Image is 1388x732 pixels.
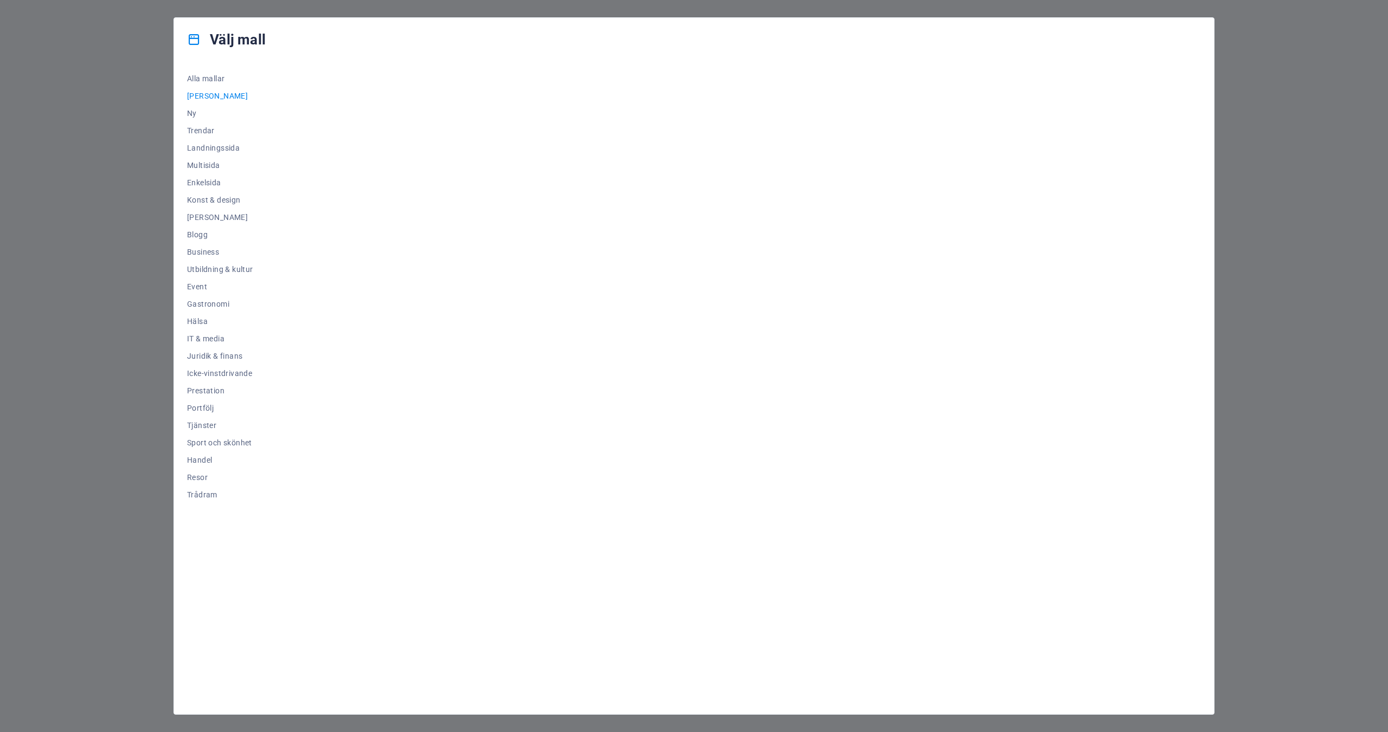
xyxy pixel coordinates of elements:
button: Blogg [187,226,253,243]
span: Trådram [187,490,253,499]
button: Tjänster [187,417,253,434]
button: Trendar [187,122,253,139]
h4: Välj mall [187,31,266,48]
span: Blogg [187,230,253,239]
button: Event [187,278,253,295]
button: Sport och skönhet [187,434,253,451]
span: Konst & design [187,196,253,204]
span: Portfölj [187,404,253,412]
span: Landningssida [187,144,253,152]
span: Multisida [187,161,253,170]
span: IT & media [187,334,253,343]
button: Prestation [187,382,253,399]
button: IT & media [187,330,253,347]
span: Handel [187,456,253,464]
button: Handel [187,451,253,469]
span: Alla mallar [187,74,253,83]
button: Utbildning & kultur [187,261,253,278]
button: Gastronomi [187,295,253,313]
button: [PERSON_NAME] [187,209,253,226]
span: Event [187,282,253,291]
button: Business [187,243,253,261]
span: Enkelsida [187,178,253,187]
span: Prestation [187,386,253,395]
button: Trådram [187,486,253,503]
span: [PERSON_NAME] [187,92,253,100]
span: Utbildning & kultur [187,265,253,274]
span: Resor [187,473,253,482]
span: Trendar [187,126,253,135]
span: Business [187,248,253,256]
span: Tjänster [187,421,253,430]
button: Hälsa [187,313,253,330]
button: [PERSON_NAME] [187,87,253,105]
button: Konst & design [187,191,253,209]
button: Landningssida [187,139,253,157]
button: Resor [187,469,253,486]
span: Hälsa [187,317,253,326]
button: Portfölj [187,399,253,417]
span: Juridik & finans [187,352,253,360]
button: Icke-vinstdrivande [187,365,253,382]
span: Ny [187,109,253,118]
span: Sport och skönhet [187,438,253,447]
span: [PERSON_NAME] [187,213,253,222]
button: Enkelsida [187,174,253,191]
span: Gastronomi [187,300,253,308]
button: Ny [187,105,253,122]
span: Icke-vinstdrivande [187,369,253,378]
button: Multisida [187,157,253,174]
button: Juridik & finans [187,347,253,365]
button: Alla mallar [187,70,253,87]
